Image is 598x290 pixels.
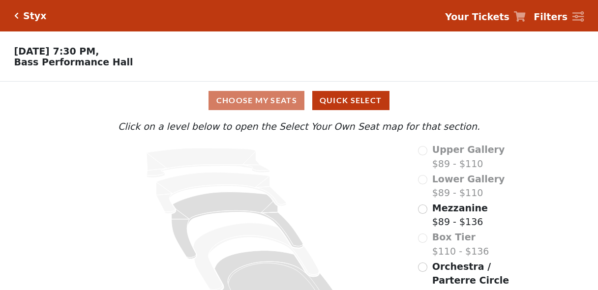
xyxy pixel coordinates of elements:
[432,172,505,200] label: $89 - $110
[445,10,526,24] a: Your Tickets
[23,10,46,22] h5: Styx
[82,119,516,134] p: Click on a level below to open the Select Your Own Seat map for that section.
[432,174,505,184] span: Lower Gallery
[147,148,269,177] path: Upper Gallery - Seats Available: 0
[432,232,476,242] span: Box Tier
[534,11,568,22] strong: Filters
[432,201,488,229] label: $89 - $136
[156,173,287,214] path: Lower Gallery - Seats Available: 0
[432,261,509,286] span: Orchestra / Parterre Circle
[312,91,389,110] button: Quick Select
[14,12,19,19] a: Click here to go back to filters
[432,143,505,171] label: $89 - $110
[445,11,509,22] strong: Your Tickets
[432,230,489,258] label: $110 - $136
[534,10,584,24] a: Filters
[432,203,488,213] span: Mezzanine
[432,144,505,155] span: Upper Gallery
